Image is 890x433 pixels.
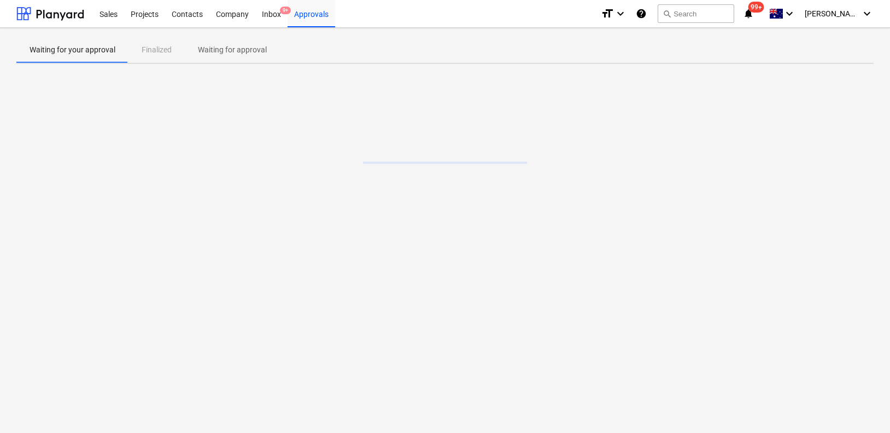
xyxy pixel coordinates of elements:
span: 9+ [280,7,291,14]
i: format_size [601,7,614,20]
p: Waiting for approval [198,44,267,56]
button: Search [658,4,734,23]
span: [PERSON_NAME] [805,9,859,18]
span: search [663,9,671,18]
i: notifications [743,7,754,20]
p: Waiting for your approval [30,44,115,56]
span: 99+ [748,2,764,13]
i: keyboard_arrow_down [614,7,627,20]
i: Knowledge base [636,7,647,20]
iframe: Chat Widget [835,381,890,433]
i: keyboard_arrow_down [860,7,874,20]
i: keyboard_arrow_down [783,7,796,20]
